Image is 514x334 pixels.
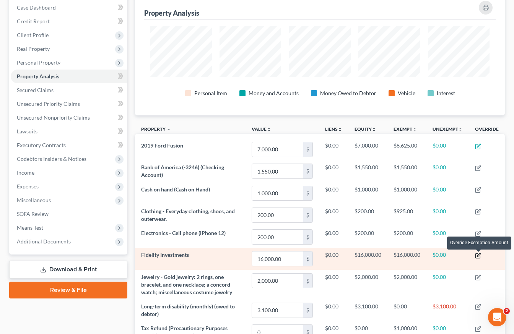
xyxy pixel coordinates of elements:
[9,282,127,298] a: Review & File
[11,97,127,111] a: Unsecured Priority Claims
[348,226,387,248] td: $200.00
[488,308,506,326] iframe: Intercom live chat
[144,8,199,18] div: Property Analysis
[17,197,51,203] span: Miscellaneous
[303,164,312,178] div: $
[338,127,342,132] i: unfold_more
[303,274,312,288] div: $
[252,164,303,178] input: 0.00
[426,270,469,299] td: $0.00
[252,142,303,157] input: 0.00
[141,274,232,295] span: Jewelry - Gold jewelry: 2 rings, one bracelet, and one necklace; a concord watch; miscellaneous c...
[372,127,376,132] i: unfold_more
[303,186,312,201] div: $
[319,138,348,160] td: $0.00
[447,237,511,249] div: Override Exemption Amount
[141,142,183,149] span: 2019 Ford Fusion
[11,138,127,152] a: Executory Contracts
[319,182,348,204] td: $0.00
[355,126,376,132] a: Equityunfold_more
[11,125,127,138] a: Lawsuits
[252,274,303,288] input: 0.00
[387,226,426,248] td: $200.00
[458,127,463,132] i: unfold_more
[252,208,303,222] input: 0.00
[17,59,60,66] span: Personal Property
[11,83,127,97] a: Secured Claims
[426,161,469,182] td: $0.00
[387,204,426,226] td: $925.00
[17,238,71,245] span: Additional Documents
[17,142,66,148] span: Executory Contracts
[17,169,34,176] span: Income
[141,208,235,222] span: Clothing - Everyday clothing, shoes, and outerwear.
[387,161,426,182] td: $1,550.00
[17,211,49,217] span: SOFA Review
[17,224,43,231] span: Means Test
[141,186,210,193] span: Cash on hand (Cash on Hand)
[319,161,348,182] td: $0.00
[426,182,469,204] td: $0.00
[17,101,80,107] span: Unsecured Priority Claims
[141,303,235,317] span: Long-term disability (monthly) (owed to debtor)
[17,183,39,190] span: Expenses
[267,127,271,132] i: unfold_more
[319,204,348,226] td: $0.00
[252,251,303,266] input: 0.00
[426,248,469,270] td: $0.00
[252,303,303,318] input: 0.00
[17,156,86,162] span: Codebtors Insiders & Notices
[194,89,227,97] div: Personal Item
[17,114,90,121] span: Unsecured Nonpriority Claims
[348,138,387,160] td: $7,000.00
[348,248,387,270] td: $16,000.00
[504,308,510,314] span: 2
[252,186,303,201] input: 0.00
[303,142,312,157] div: $
[17,32,49,38] span: Client Profile
[437,89,455,97] div: Interest
[398,89,415,97] div: Vehicle
[17,87,54,93] span: Secured Claims
[9,261,127,279] a: Download & Print
[11,1,127,15] a: Case Dashboard
[249,89,299,97] div: Money and Accounts
[11,207,127,221] a: SOFA Review
[303,230,312,244] div: $
[426,226,469,248] td: $0.00
[387,299,426,321] td: $0.00
[348,161,387,182] td: $1,550.00
[17,4,56,11] span: Case Dashboard
[11,111,127,125] a: Unsecured Nonpriority Claims
[319,299,348,321] td: $0.00
[303,251,312,266] div: $
[387,248,426,270] td: $16,000.00
[412,127,417,132] i: unfold_more
[320,89,376,97] div: Money Owed to Debtor
[141,126,171,132] a: Property expand_less
[469,122,505,139] th: Override
[319,248,348,270] td: $0.00
[325,126,342,132] a: Liensunfold_more
[319,226,348,248] td: $0.00
[348,204,387,226] td: $200.00
[387,182,426,204] td: $1,000.00
[141,164,224,178] span: Bank of America (-3246) (Checking Account)
[303,208,312,222] div: $
[252,230,303,244] input: 0.00
[387,270,426,299] td: $2,000.00
[141,230,226,236] span: Electronics - Cell phone (iPhone 12)
[17,18,50,24] span: Credit Report
[11,15,127,28] a: Credit Report
[319,270,348,299] td: $0.00
[17,128,37,135] span: Lawsuits
[348,270,387,299] td: $2,000.00
[252,126,271,132] a: Valueunfold_more
[11,70,127,83] a: Property Analysis
[348,182,387,204] td: $1,000.00
[387,138,426,160] td: $8,625.00
[17,45,50,52] span: Real Property
[303,303,312,318] div: $
[426,299,469,321] td: $3,100.00
[433,126,463,132] a: Unexemptunfold_more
